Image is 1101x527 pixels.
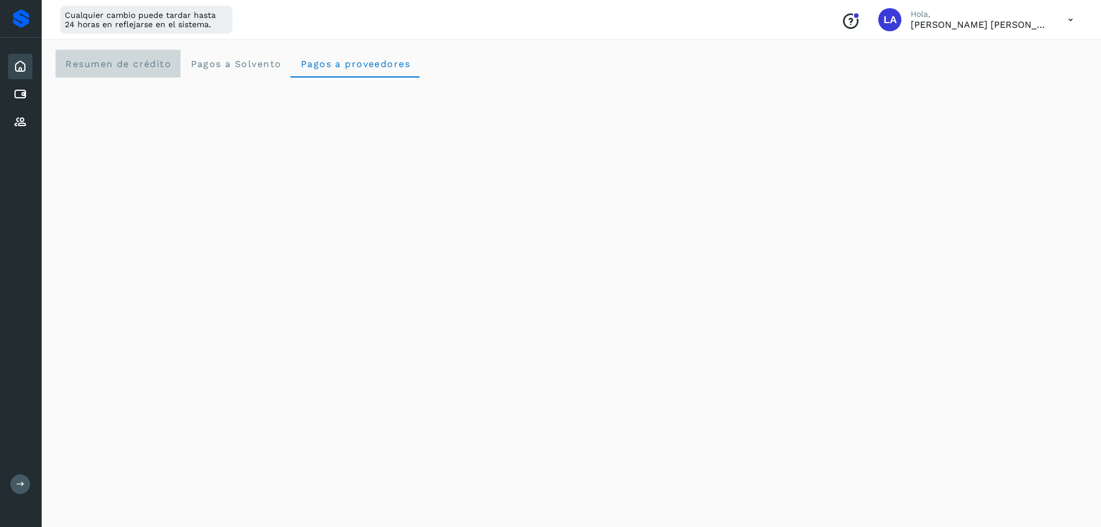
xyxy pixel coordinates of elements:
span: Resumen de crédito [65,58,171,69]
span: Pagos a Solvento [190,58,281,69]
div: Cuentas por pagar [8,82,32,107]
div: Proveedores [8,109,32,135]
div: Inicio [8,54,32,79]
div: Cualquier cambio puede tardar hasta 24 horas en reflejarse en el sistema. [60,6,233,34]
p: Hola, [911,9,1050,19]
span: Pagos a proveedores [300,58,410,69]
p: Luis Alfonso García Lugo [911,19,1050,30]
